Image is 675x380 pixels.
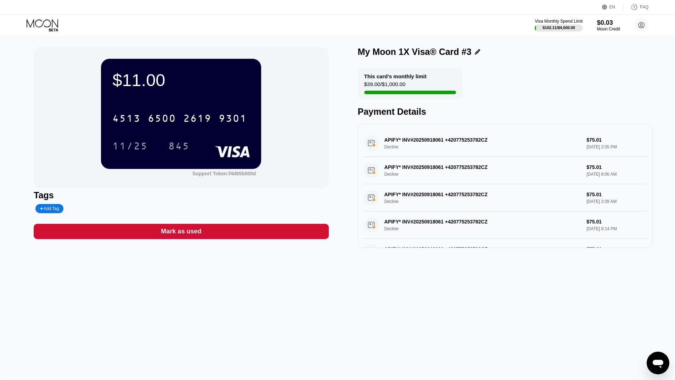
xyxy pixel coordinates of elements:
[542,25,575,30] div: $102.11 / $4,000.00
[364,81,406,91] div: $39.00 / $1,000.00
[624,4,648,11] div: FAQ
[219,114,247,125] div: 9301
[183,114,212,125] div: 2619
[161,227,201,236] div: Mark as used
[112,70,250,90] div: $11.00
[597,27,620,32] div: Moon Credit
[112,114,141,125] div: 4513
[640,5,648,10] div: FAQ
[597,19,620,27] div: $0.03
[35,204,63,213] div: Add Tag
[602,4,624,11] div: EN
[535,19,583,24] div: Visa Monthly Spend Limit
[535,19,583,32] div: Visa Monthly Spend Limit$102.11/$4,000.00
[192,171,256,176] div: Support Token:f4d65b000d
[168,141,190,153] div: 845
[148,114,176,125] div: 6500
[192,171,256,176] div: Support Token: f4d65b000d
[609,5,615,10] div: EN
[358,107,653,117] div: Payment Details
[163,137,195,155] div: 845
[364,73,427,79] div: This card’s monthly limit
[107,137,153,155] div: 11/25
[34,224,328,239] div: Mark as used
[597,19,620,32] div: $0.03Moon Credit
[108,109,251,127] div: 4513650026199301
[112,141,148,153] div: 11/25
[358,47,472,57] div: My Moon 1X Visa® Card #3
[647,352,669,374] iframe: Button to launch messaging window
[34,190,328,200] div: Tags
[40,206,59,211] div: Add Tag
